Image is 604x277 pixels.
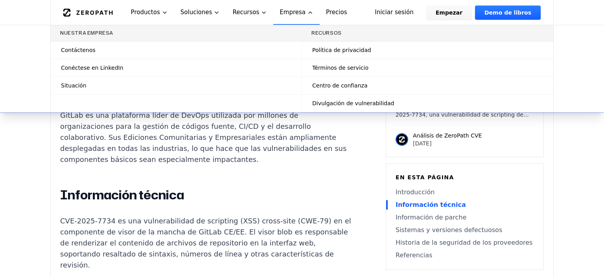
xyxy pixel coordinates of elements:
[413,139,482,147] p: [DATE]
[51,59,302,76] a: Conéctese en LinkedIn
[312,99,394,107] span: Divulgación de vulnerabilidad
[311,30,544,36] h3: Recursos
[302,77,553,94] a: Centro de confianza
[60,110,353,165] p: GitLab es una plataforma líder de DevOps utilizada por millones de organizaciones para la gestión...
[396,173,534,181] h6: En esta página
[396,238,534,247] a: Historia de la seguridad de los proveedores
[60,187,353,203] h2: Información técnica
[426,6,472,20] a: Empezar
[312,64,368,72] span: Términos de servicio
[396,133,408,146] img: Análisis de ZeroPath CVE
[51,41,302,59] a: Contáctenos
[396,200,534,210] a: Información técnica
[302,41,553,59] a: Política de privacidad
[396,251,534,260] a: Referencias
[302,95,553,112] a: Divulgación de vulnerabilidad
[413,132,482,139] p: Análisis de ZeroPath CVE
[312,46,371,54] span: Política de privacidad
[61,46,96,54] span: Contáctenos
[396,213,534,222] a: Información de parche
[365,6,423,20] a: Iniciar sesión
[61,82,87,89] span: Situación
[51,77,302,94] a: Situación
[396,225,534,235] a: Sistemas y versiones defectuosos
[60,216,353,271] p: CVE-2025-7734 es una vulnerabilidad de scripting (XSS) cross-site (CWE-79) en el componente de vi...
[61,64,123,72] span: Conéctese en LinkedIn
[475,6,541,20] a: Demo de libros
[312,82,368,89] span: Centro de confianza
[396,188,534,197] a: Introducción
[60,30,292,36] h3: Nuestra empresa
[302,59,553,76] a: Términos de servicio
